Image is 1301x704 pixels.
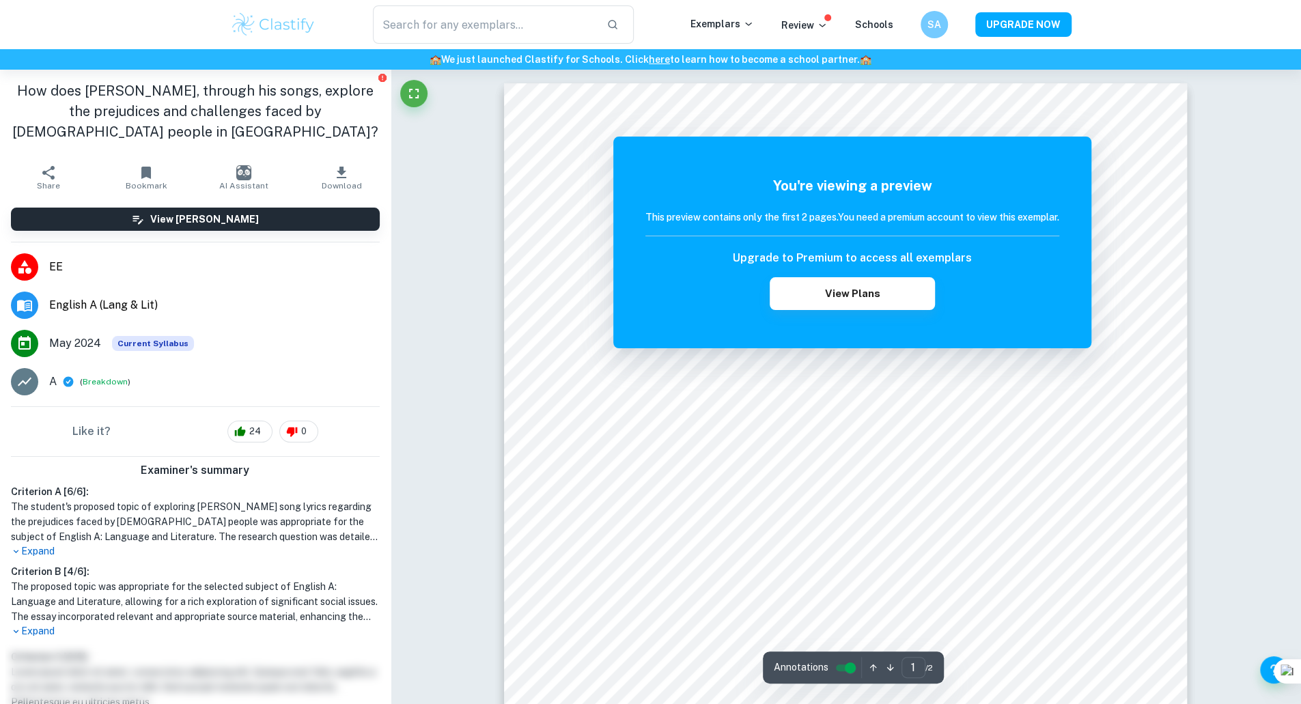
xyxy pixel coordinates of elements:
[294,425,314,438] span: 0
[230,11,317,38] img: Clastify logo
[3,52,1298,67] h6: We just launched Clastify for Schools. Click to learn how to become a school partner.
[11,564,380,579] h6: Criterion B [ 4 / 6 ]:
[926,17,942,32] h6: SA
[126,181,167,191] span: Bookmark
[49,297,380,313] span: English A (Lang & Lit)
[373,5,596,44] input: Search for any exemplars...
[49,374,57,390] p: A
[83,376,128,388] button: Breakdown
[49,335,101,352] span: May 2024
[293,158,391,197] button: Download
[11,208,380,231] button: View [PERSON_NAME]
[322,181,362,191] span: Download
[11,624,380,638] p: Expand
[860,54,871,65] span: 🏫
[11,81,380,142] h1: How does [PERSON_NAME], through his songs, explore the prejudices and challenges faced by [DEMOGR...
[11,499,380,544] h1: The student's proposed topic of exploring [PERSON_NAME] song lyrics regarding the prejudices face...
[236,165,251,180] img: AI Assistant
[49,259,380,275] span: EE
[37,181,60,191] span: Share
[781,18,828,33] p: Review
[975,12,1072,37] button: UPGRADE NOW
[150,212,259,227] h6: View [PERSON_NAME]
[242,425,268,438] span: 24
[112,336,194,351] span: Current Syllabus
[11,544,380,559] p: Expand
[400,80,428,107] button: Fullscreen
[645,210,1059,225] h6: This preview contains only the first 2 pages. You need a premium account to view this exemplar.
[98,158,195,197] button: Bookmark
[921,11,948,38] button: SA
[925,662,933,674] span: / 2
[1260,656,1287,684] button: Help and Feedback
[11,484,380,499] h6: Criterion A [ 6 / 6 ]:
[80,376,130,389] span: ( )
[774,660,828,675] span: Annotations
[72,423,111,440] h6: Like it?
[645,175,1059,196] h5: You're viewing a preview
[112,336,194,351] div: This exemplar is based on the current syllabus. Feel free to refer to it for inspiration/ideas wh...
[733,250,972,266] h6: Upgrade to Premium to access all exemplars
[219,181,268,191] span: AI Assistant
[690,16,754,31] p: Exemplars
[430,54,441,65] span: 🏫
[770,277,935,310] button: View Plans
[195,158,293,197] button: AI Assistant
[5,462,385,479] h6: Examiner's summary
[649,54,670,65] a: here
[378,72,388,83] button: Report issue
[855,19,893,30] a: Schools
[11,579,380,624] h1: The proposed topic was appropriate for the selected subject of English A: Language and Literature...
